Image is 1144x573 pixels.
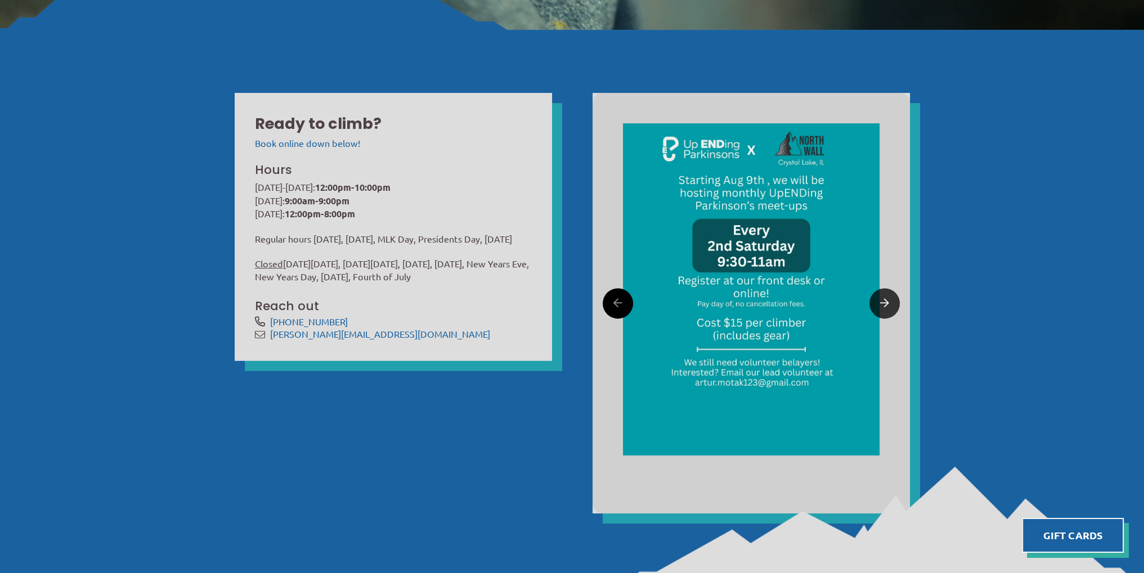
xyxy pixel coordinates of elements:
span: Closed [255,258,283,269]
h2: Ready to climb? [255,113,532,135]
strong: 12:00pm-8:00pm [285,208,355,220]
strong: 9:00am-9:00pm [285,195,349,207]
a: [PERSON_NAME][EMAIL_ADDRESS][DOMAIN_NAME] [270,328,490,339]
img: Image [623,123,880,455]
a: Book online down below! [255,137,360,149]
strong: 12:00pm-10:00pm [315,181,391,193]
a: [PHONE_NUMBER] [270,316,348,327]
h3: Hours [255,162,530,178]
p: Regular hours [DATE], [DATE], MLK Day, Presidents Day, [DATE] [255,232,532,245]
p: [DATE]-[DATE]: [DATE]: [DATE]: [255,181,532,221]
p: [DATE][DATE], [DATE][DATE], [DATE], [DATE], New Years Eve, New Years Day, [DATE], Fourth of July [255,257,532,283]
h3: Reach out [255,298,532,315]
